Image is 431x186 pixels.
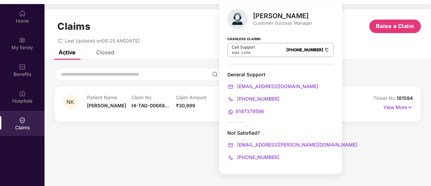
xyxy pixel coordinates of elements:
[132,103,169,108] span: HI-TAG-00668...
[87,103,126,108] span: [PERSON_NAME]
[19,37,26,44] img: svg+xml;base64,PHN2ZyB3aWR0aD0iMjAiIGhlaWdodD0iMjAiIHZpZXdCb3g9IjAgMCAyMCAyMCIgZmlsbD0ibm9uZSIgeG...
[227,96,279,102] a: [PHONE_NUMBER]
[236,96,279,102] span: [PHONE_NUMBER]
[373,95,397,101] span: Ticket No
[383,102,413,111] p: View More
[227,154,234,161] img: svg+xml;base64,PHN2ZyB4bWxucz0iaHR0cDovL3d3dy53My5vcmcvMjAwMC9zdmciIHdpZHRoPSIyMCIgaGVpZ2h0PSIyMC...
[59,49,75,56] div: Active
[241,51,250,55] span: 11PM
[212,72,218,77] img: svg+xml;base64,PHN2ZyBpZD0iU2VhcmNoLTMyeDMyIiB4bWxucz0iaHR0cDovL3d3dy53My5vcmcvMjAwMC9zdmciIHdpZH...
[253,20,312,26] div: Customer Success Manager
[286,47,323,52] a: [PHONE_NUMBER]
[87,95,132,100] p: Patient Name
[253,12,312,20] div: [PERSON_NAME]
[227,109,234,115] img: svg+xml;base64,PHN2ZyB4bWxucz0iaHR0cDovL3d3dy53My5vcmcvMjAwMC9zdmciIHdpZHRoPSIyMCIgaGVpZ2h0PSIyMC...
[227,35,261,42] strong: Cashless Claims:
[227,83,318,89] a: [EMAIL_ADDRESS][DOMAIN_NAME]
[227,9,248,29] img: svg+xml;base64,PHN2ZyB4bWxucz0iaHR0cDovL3d3dy53My5vcmcvMjAwMC9zdmciIHhtbG5zOnhsaW5rPSJodHRwOi8vd3...
[227,130,334,161] div: Not Satisfied?
[227,96,234,103] img: svg+xml;base64,PHN2ZyB4bWxucz0iaHR0cDovL3d3dy53My5vcmcvMjAwMC9zdmciIHdpZHRoPSIyMCIgaGVpZ2h0PSIyMC...
[58,38,63,44] span: redo
[19,90,26,97] img: svg+xml;base64,PHN2ZyBpZD0iSG9zcGl0YWxzIiB4bWxucz0iaHR0cDovL3d3dy53My5vcmcvMjAwMC9zdmciIHdpZHRoPS...
[236,108,264,114] span: 8197379596
[65,38,140,44] span: Last Updated on 08:25 AM[DATE]
[96,49,114,56] div: Closed
[324,47,329,53] img: Clipboard Icon
[232,51,239,55] span: 8AM
[227,154,279,160] a: [PHONE_NUMBER]
[227,130,334,136] div: Not Satisfied?
[236,142,357,148] span: [EMAIL_ADDRESS][PERSON_NAME][DOMAIN_NAME]
[176,103,195,108] span: ₹30,999
[227,71,334,78] div: General Support
[19,10,26,17] img: svg+xml;base64,PHN2ZyBpZD0iSG9tZSIgeG1sbnM9Imh0dHA6Ly93d3cudzMub3JnLzIwMDAvc3ZnIiB3aWR0aD0iMjAiIG...
[66,99,74,105] span: NK
[397,95,413,101] span: 181594
[57,21,90,32] h1: Claims
[176,95,221,100] p: Claim Amount
[369,20,421,33] button: Raise a Claim
[227,108,264,114] a: 8197379596
[227,83,234,90] img: svg+xml;base64,PHN2ZyB4bWxucz0iaHR0cDovL3d3dy53My5vcmcvMjAwMC9zdmciIHdpZHRoPSIyMCIgaGVpZ2h0PSIyMC...
[407,104,413,111] img: svg+xml;base64,PHN2ZyB4bWxucz0iaHR0cDovL3d3dy53My5vcmcvMjAwMC9zdmciIHdpZHRoPSIxNyIgaGVpZ2h0PSIxNy...
[132,95,176,100] p: Claim No
[227,142,234,149] img: svg+xml;base64,PHN2ZyB4bWxucz0iaHR0cDovL3d3dy53My5vcmcvMjAwMC9zdmciIHdpZHRoPSIyMCIgaGVpZ2h0PSIyMC...
[232,45,255,50] p: Call Support
[232,50,255,55] div: -
[236,154,279,160] span: [PHONE_NUMBER]
[227,142,357,148] a: [EMAIL_ADDRESS][PERSON_NAME][DOMAIN_NAME]
[236,83,318,89] span: [EMAIL_ADDRESS][DOMAIN_NAME]
[227,71,334,115] div: General Support
[19,117,26,124] img: svg+xml;base64,PHN2ZyBpZD0iQ2xhaW0iIHhtbG5zPSJodHRwOi8vd3d3LnczLm9yZy8yMDAwL3N2ZyIgd2lkdGg9IjIwIi...
[19,63,26,70] img: svg+xml;base64,PHN2ZyBpZD0iQmVuZWZpdHMiIHhtbG5zPSJodHRwOi8vd3d3LnczLm9yZy8yMDAwL3N2ZyIgd2lkdGg9Ij...
[376,22,414,30] span: Raise a Claim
